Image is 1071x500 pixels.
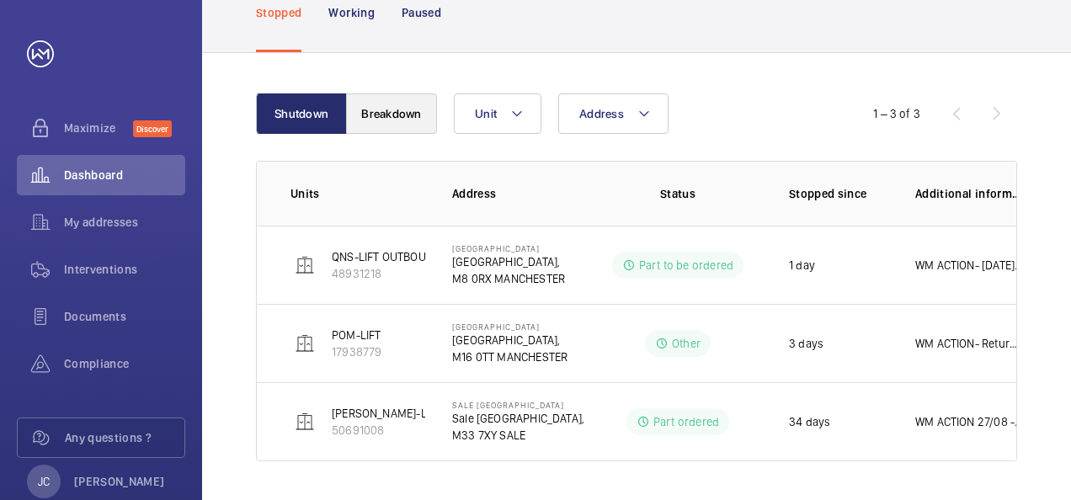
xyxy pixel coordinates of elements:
p: [GEOGRAPHIC_DATA], [452,253,565,270]
p: JC [38,473,50,490]
span: Maximize [64,120,133,136]
button: Unit [454,93,541,134]
p: Units [290,185,425,202]
img: elevator.svg [295,333,315,354]
p: 34 days [789,413,830,430]
p: Other [672,335,701,352]
p: Part ordered [653,413,719,430]
button: Address [558,93,669,134]
p: WM ACTION- [DATE] Souring parts. Engineer attended [DATE] Replacement parts required [915,257,1023,274]
div: 1 – 3 of 3 [873,105,920,122]
span: Interventions [64,261,185,278]
p: 3 days [789,335,823,352]
p: [GEOGRAPHIC_DATA], [452,332,567,348]
span: Dashboard [64,167,185,184]
p: POM-LIFT [332,327,381,343]
img: elevator.svg [295,412,315,432]
p: Working [328,4,374,21]
p: Status [605,185,750,202]
button: Breakdown [346,93,437,134]
p: M16 0TT MANCHESTER [452,348,567,365]
p: Sale [GEOGRAPHIC_DATA], [452,410,584,427]
span: Unit [475,107,497,120]
p: 48931218 [332,265,441,282]
p: Additional information [915,185,1023,202]
span: Any questions ? [65,429,184,446]
p: Address [452,185,594,202]
p: Part to be ordered [639,257,733,274]
p: WM ACTION 27/08 - ETA for receipt of parts w/c [DATE] [915,413,1023,430]
p: [PERSON_NAME]-LIFT [332,405,441,422]
p: [GEOGRAPHIC_DATA] [452,243,565,253]
p: Stopped [256,4,301,21]
p: 1 day [789,257,815,274]
span: My addresses [64,214,185,231]
button: Shutdown [256,93,347,134]
p: QNS-LIFT OUTBOUND [332,248,441,265]
p: M33 7XY SALE [452,427,584,444]
span: Discover [133,120,172,137]
span: Documents [64,308,185,325]
p: [PERSON_NAME] [74,473,165,490]
span: Compliance [64,355,185,372]
p: 50691008 [332,422,441,439]
p: Sale [GEOGRAPHIC_DATA] [452,400,584,410]
p: [GEOGRAPHIC_DATA] [452,322,567,332]
p: WM ACTION- Return visit with another tool. ETA to be confirmed. [DATE] [915,335,1023,352]
span: Address [579,107,624,120]
img: elevator.svg [295,255,315,275]
p: 17938779 [332,343,381,360]
p: Stopped since [789,185,888,202]
p: Paused [402,4,441,21]
p: M8 0RX MANCHESTER [452,270,565,287]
